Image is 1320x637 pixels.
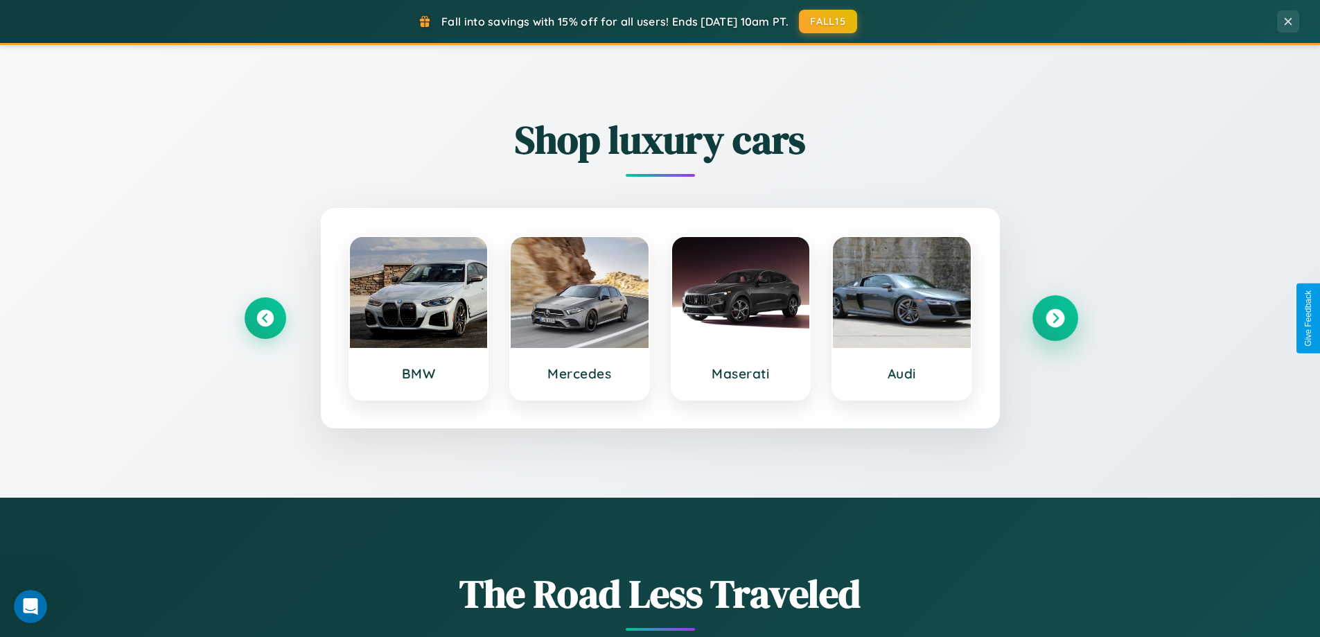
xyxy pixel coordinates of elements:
[1303,290,1313,347] div: Give Feedback
[799,10,857,33] button: FALL15
[686,365,796,382] h3: Maserati
[441,15,789,28] span: Fall into savings with 15% off for all users! Ends [DATE] 10am PT.
[525,365,635,382] h3: Mercedes
[245,113,1076,166] h2: Shop luxury cars
[364,365,474,382] h3: BMW
[245,567,1076,620] h1: The Road Less Traveled
[847,365,957,382] h3: Audi
[14,590,47,623] iframe: Intercom live chat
